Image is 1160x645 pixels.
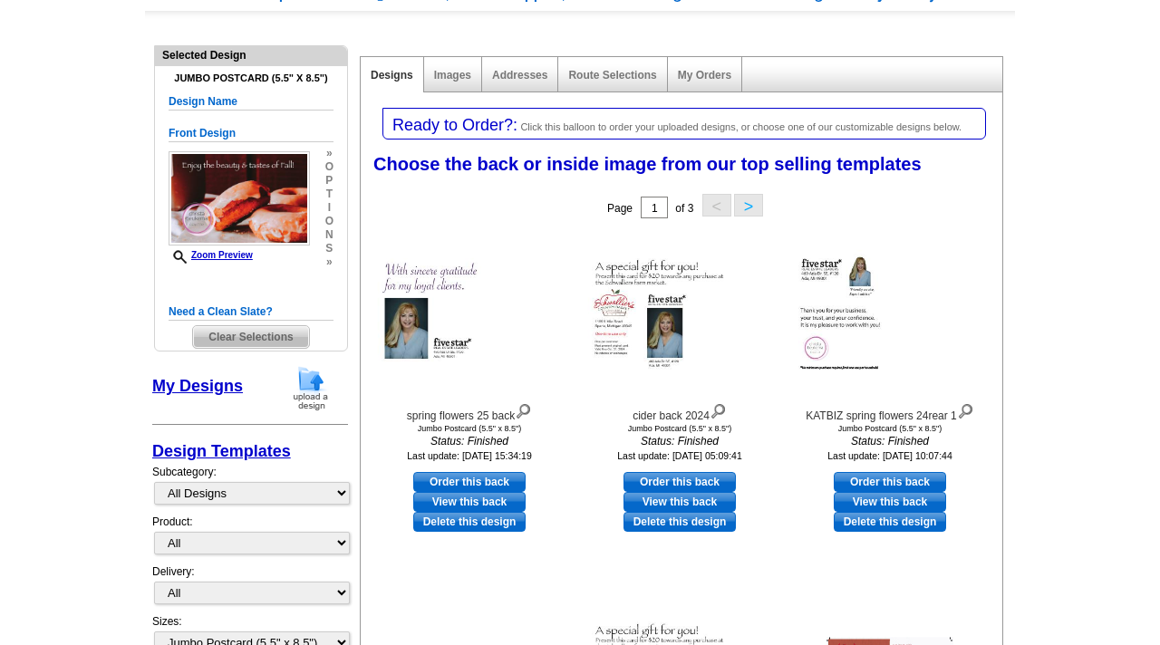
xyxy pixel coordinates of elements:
span: o [325,160,333,174]
a: use this design [413,472,526,492]
div: Subcategory: [152,464,348,514]
button: > [734,194,763,217]
div: Jumbo Postcard (5.5" x 8.5") [370,424,569,433]
span: Page [607,202,633,215]
span: Ready to Order?: [392,116,517,134]
span: Click this balloon to order your uploaded designs, or choose one of our customizable designs below. [520,121,962,132]
div: Product: [152,514,348,563]
iframe: LiveChat chat widget [797,224,1160,645]
span: Choose the back or inside image from our top selling templates [373,154,922,174]
span: i [325,201,333,215]
span: s [325,242,333,255]
img: view design details [515,400,532,419]
div: KATBIZ spring flowers 24rear 1 [790,400,990,424]
small: Last update: [DATE] 15:34:19 [407,450,532,461]
img: cider back 2024 [580,250,779,380]
div: Delivery: [152,563,348,613]
span: of 3 [675,202,693,215]
a: Images [434,69,471,82]
span: n [325,228,333,242]
a: My Designs [152,377,243,395]
div: spring flowers 25 back [370,400,569,424]
h4: Jumbo Postcard (5.5" x 8.5") [169,72,333,84]
a: Zoom Preview [169,250,253,260]
img: KATBIZ spring flowers 24rear 1 [790,250,990,380]
span: » [325,255,333,269]
i: Status: Finished [370,433,569,449]
span: t [325,188,333,201]
h5: Design Name [169,93,333,111]
a: Delete this design [413,512,526,532]
i: Status: Finished [790,433,990,449]
a: Delete this design [623,512,736,532]
a: use this design [623,472,736,492]
a: Addresses [492,69,547,82]
span: p [325,174,333,188]
h5: Front Design [169,125,333,142]
i: Status: Finished [580,433,779,449]
img: small-thumb.jpg [169,151,310,245]
div: Selected Design [155,46,347,63]
div: cider back 2024 [580,400,779,424]
img: spring flowers 25 back [370,250,569,380]
button: < [702,194,731,217]
h5: Need a Clean Slate? [169,303,333,321]
a: Design Templates [152,442,291,460]
div: Jumbo Postcard (5.5" x 8.5") [580,424,779,433]
a: View this back [413,492,526,512]
a: Route Selections [568,69,656,82]
span: o [325,215,333,228]
span: » [325,147,333,160]
div: Jumbo Postcard (5.5" x 8.5") [790,424,990,433]
small: Last update: [DATE] 05:09:41 [617,450,742,461]
img: view design details [710,400,727,419]
img: upload-design [287,365,334,411]
a: Designs [371,69,413,82]
span: Clear Selections [193,326,308,348]
a: View this back [623,492,736,512]
a: My Orders [678,69,731,82]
